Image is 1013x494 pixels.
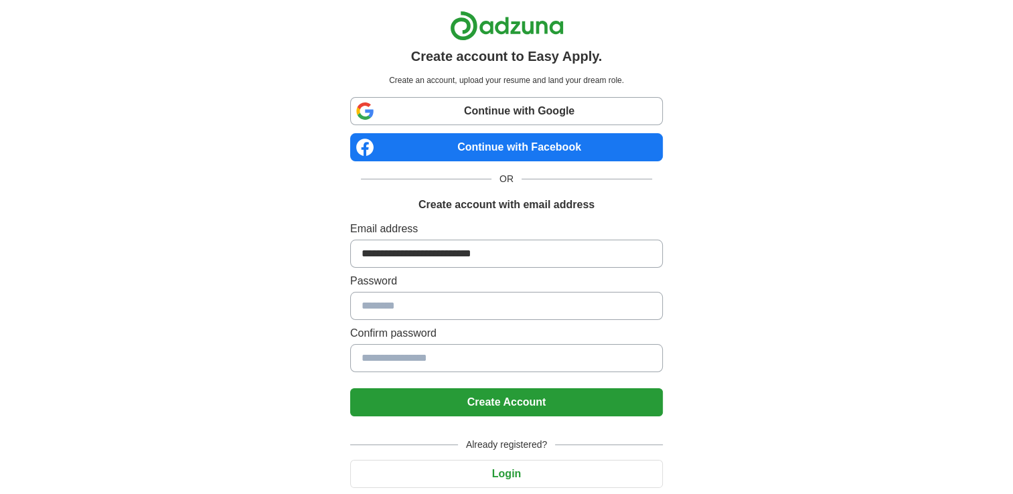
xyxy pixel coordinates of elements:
label: Confirm password [350,325,663,341]
label: Password [350,273,663,289]
a: Login [350,468,663,479]
h1: Create account with email address [418,197,595,213]
a: Continue with Facebook [350,133,663,161]
button: Create Account [350,388,663,416]
label: Email address [350,221,663,237]
p: Create an account, upload your resume and land your dream role. [353,74,660,86]
span: OR [491,172,522,186]
img: Adzuna logo [450,11,564,41]
h1: Create account to Easy Apply. [411,46,603,66]
a: Continue with Google [350,97,663,125]
button: Login [350,460,663,488]
span: Already registered? [458,438,555,452]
